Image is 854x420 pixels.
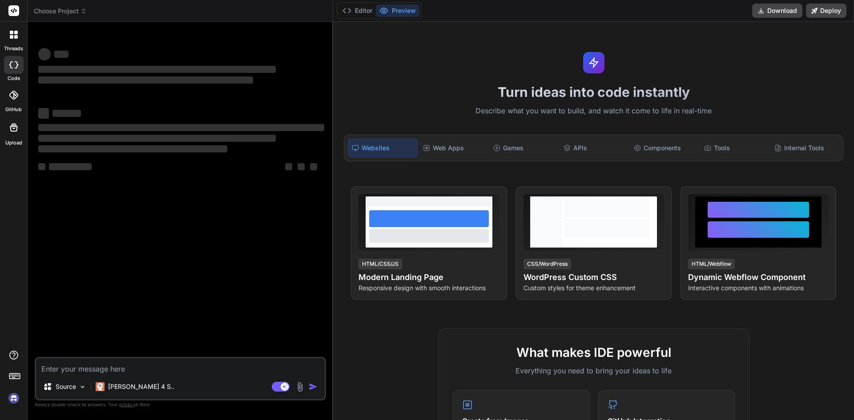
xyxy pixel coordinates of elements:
span: ‌ [38,66,276,73]
h2: What makes IDE powerful [453,343,735,362]
p: Interactive components with animations [688,284,829,292]
span: View Prompt [458,194,496,203]
span: ‌ [298,163,305,170]
button: Editor [339,4,376,17]
span: ‌ [54,51,68,58]
span: View Prompt [622,194,661,203]
img: attachment [295,382,305,392]
button: Preview [376,4,419,17]
label: code [8,75,20,82]
div: Tools [701,139,769,157]
span: ‌ [285,163,292,170]
p: Describe what you want to build, and watch it come to life in real-time [338,105,849,117]
h4: Dynamic Webflow Component [688,271,829,284]
label: threads [4,45,23,52]
span: ‌ [38,76,253,84]
p: Always double-check its answers. Your in Bind [35,400,326,409]
div: Components [630,139,699,157]
p: Everything you need to bring your ideas to life [453,365,735,376]
span: Choose Project [34,7,87,16]
img: signin [6,391,21,406]
button: Deploy [806,4,846,18]
span: ‌ [52,110,81,117]
span: ‌ [38,124,324,131]
div: HTML/CSS/JS [359,259,402,269]
p: Source [56,382,76,391]
span: privacy [119,402,135,407]
button: Download [752,4,802,18]
div: APIs [560,139,628,157]
img: Pick Models [79,383,86,391]
h1: Turn ideas into code instantly [338,84,849,100]
div: Websites [348,139,417,157]
div: Internal Tools [771,139,839,157]
span: ‌ [38,108,49,119]
span: ‌ [38,163,45,170]
h4: Modern Landing Page [359,271,499,284]
span: ‌ [38,48,51,60]
div: CSS/WordPress [524,259,571,269]
div: Web Apps [419,139,488,157]
label: Upload [5,139,22,147]
span: ‌ [38,145,227,152]
p: [PERSON_NAME] 4 S.. [108,382,174,391]
span: ‌ [49,163,92,170]
label: GitHub [5,106,22,113]
p: Custom styles for theme enhancement [524,284,664,292]
div: Games [490,139,558,157]
div: HTML/Webflow [688,259,735,269]
p: Responsive design with smooth interactions [359,284,499,292]
span: ‌ [310,163,317,170]
h4: WordPress Custom CSS [524,271,664,284]
span: ‌ [38,135,276,142]
img: Claude 4 Sonnet [96,382,105,391]
span: View Prompt [787,194,825,203]
img: icon [309,382,318,391]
